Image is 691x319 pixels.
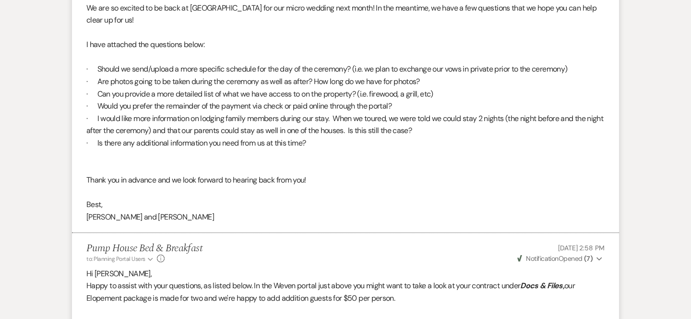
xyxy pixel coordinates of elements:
[86,100,605,112] p: · Would you prefer the remainder of the payment via check or paid online through the portal?
[86,38,605,51] p: I have attached the questions below:
[584,254,593,263] strong: ( 7 )
[86,255,155,263] button: to: Planning Portal Users
[86,198,605,211] p: Best,
[86,2,605,26] p: We are so excited to be back at [GEOGRAPHIC_DATA] for our micro wedding next month! In the meanti...
[86,255,145,263] span: to: Planning Portal Users
[86,211,605,223] p: [PERSON_NAME] and [PERSON_NAME]
[517,254,593,263] span: Opened
[86,174,605,186] p: Thank you in advance and we look forward to hearing back from you!
[86,268,605,280] p: Hi [PERSON_NAME],
[86,75,605,88] p: · Are photos going to be taken during the ceremony as well as after? How long do we have for photos?
[558,244,605,252] span: [DATE] 2:58 PM
[86,63,605,75] p: · Should we send/upload a more specific schedule for the day of the ceremony? (i.e. we plan to ex...
[520,281,564,291] em: Docs & Files,
[86,137,605,149] p: · Is there any additional information you need from us at this time?
[526,254,558,263] span: Notification
[86,243,203,255] h5: Pump House Bed & Breakfast
[86,112,605,137] p: · I would like more information on lodging family members during our stay. When we toured, we wer...
[516,254,605,264] button: NotificationOpened (7)
[86,280,605,304] p: Happy to assist with your questions, as listed below. In the Weven portal just above you might wa...
[86,88,605,100] p: · Can you provide a more detailed list of what we have access to on the property? (i.e. firewood,...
